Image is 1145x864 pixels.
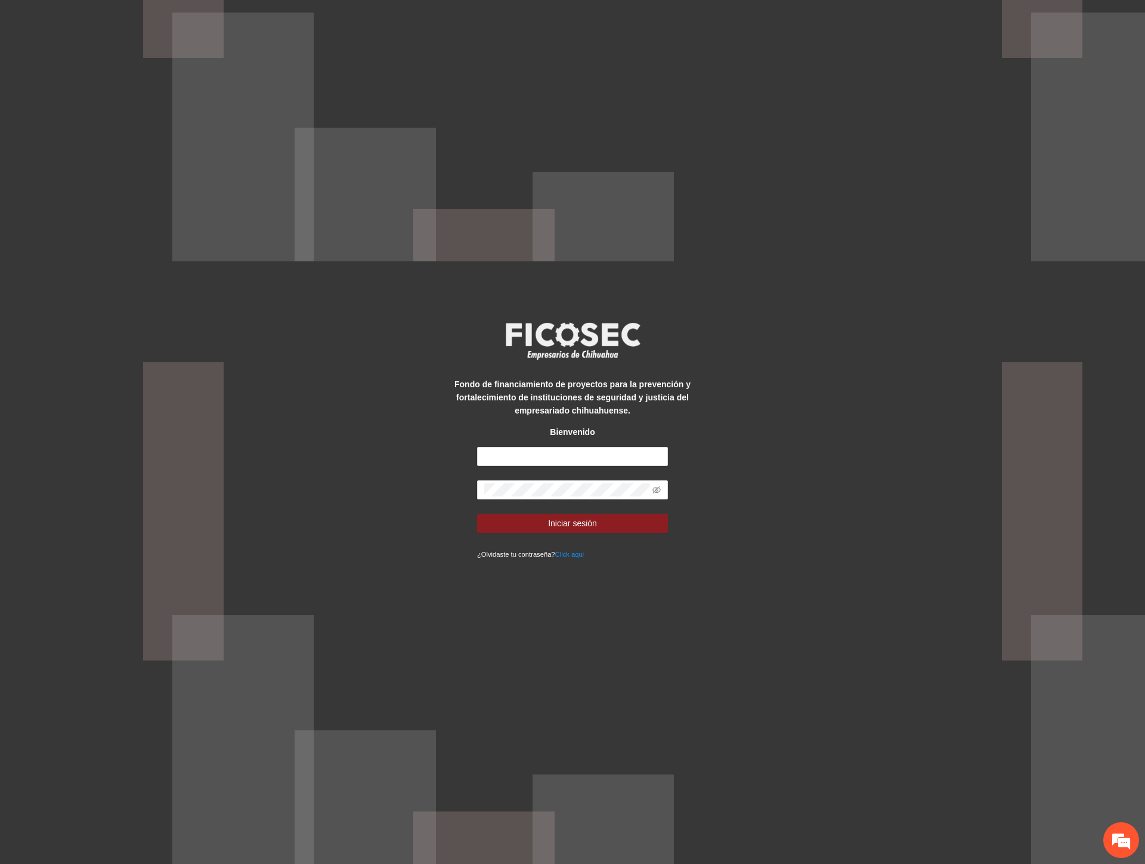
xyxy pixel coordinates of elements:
[555,551,584,558] a: Click aqui
[548,517,597,530] span: Iniciar sesión
[652,486,661,494] span: eye-invisible
[550,427,595,437] strong: Bienvenido
[454,379,691,415] strong: Fondo de financiamiento de proyectos para la prevención y fortalecimiento de instituciones de seg...
[498,319,647,363] img: logo
[477,514,668,533] button: Iniciar sesión
[477,551,584,558] small: ¿Olvidaste tu contraseña?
